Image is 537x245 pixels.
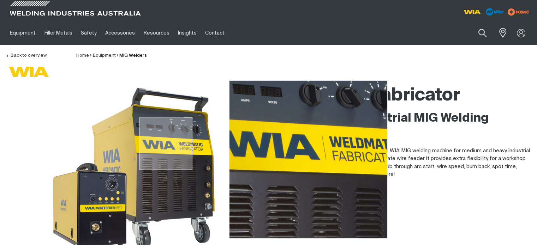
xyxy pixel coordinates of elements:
a: Insights [174,21,201,45]
h1: Weldmatic Fabricator [274,84,532,107]
a: Equipment [6,21,40,45]
a: Resources [139,21,174,45]
img: miller [506,7,531,17]
span: Item No. [274,200,303,208]
a: Back to overview of MIG Welders [6,53,47,58]
a: Accessories [101,21,139,45]
a: Safety [77,21,101,45]
strong: Processes: [274,183,302,189]
input: Product name or item number... [462,25,495,41]
span: CP149-1 [304,201,325,206]
a: Equipment [93,53,116,58]
span: WHERE TO BUY [287,222,340,234]
a: WHERE TO BUY [274,221,340,234]
nav: Breadcrumb [76,52,147,59]
p: The Weldmatic Fabricator is the most powerful WIA MIG welding machine for medium and heavy indust... [274,147,532,179]
div: MIG [274,182,532,190]
a: Home [76,53,89,58]
nav: Main [6,21,400,45]
button: Search products [471,25,495,41]
a: Filler Metals [40,21,76,45]
a: MIG Welders [119,53,147,58]
h2: The Ultimate Industrial MIG Welding Solution [274,111,532,142]
a: Contact [201,21,229,45]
